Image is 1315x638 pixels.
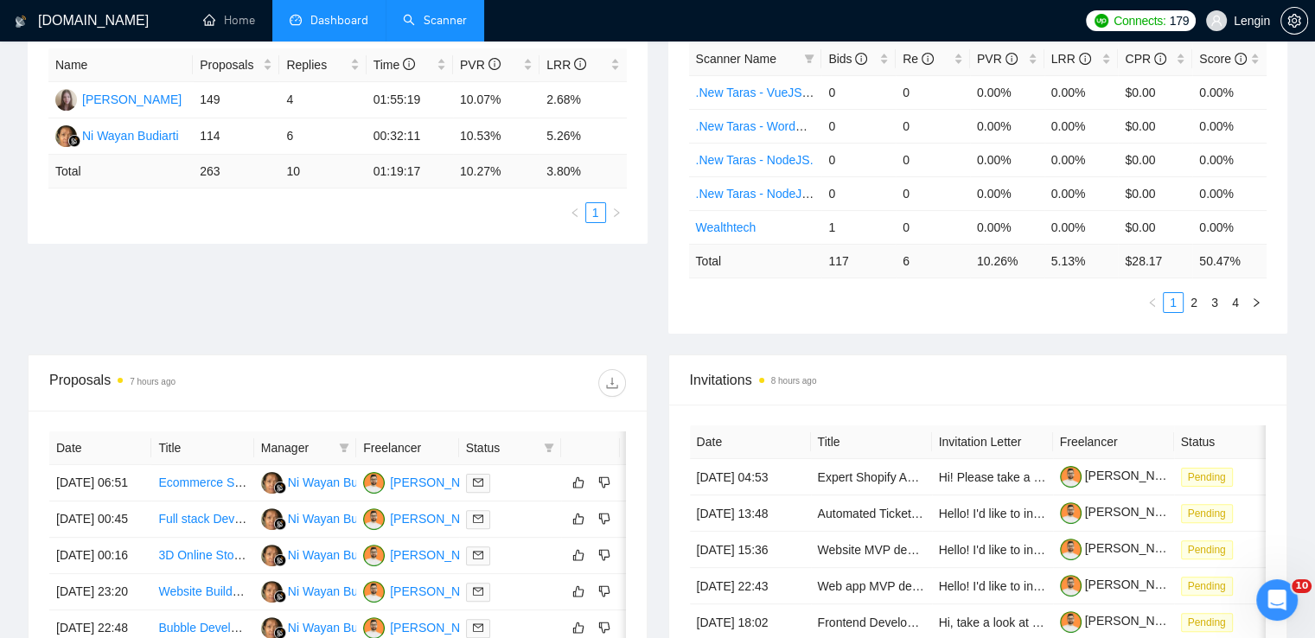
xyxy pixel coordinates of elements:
a: 4 [1226,293,1245,312]
span: Status [466,438,537,457]
img: logo [15,8,27,35]
span: 10 [1292,579,1312,593]
a: Website MVP development in Webflow [818,543,1025,557]
th: Replies [279,48,366,82]
button: setting [1280,7,1308,35]
td: [DATE] 06:51 [49,465,151,501]
img: gigradar-bm.png [68,135,80,147]
span: dashboard [290,14,302,26]
a: Pending [1181,615,1240,628]
td: 0.00% [1192,143,1267,176]
button: left [565,202,585,223]
span: filter [804,54,814,64]
li: Previous Page [1142,292,1163,313]
div: Ni Wayan Budiarti [288,545,385,565]
a: Pending [1181,578,1240,592]
span: mail [473,622,483,633]
td: $0.00 [1118,210,1192,244]
td: 0.00% [970,109,1044,143]
td: [DATE] 15:36 [690,532,811,568]
td: 0.00% [970,176,1044,210]
span: dislike [598,621,610,635]
a: Web app MVP development [818,579,968,593]
div: [PERSON_NAME] [390,545,489,565]
span: Proposals [200,55,259,74]
a: homeHome [203,13,255,28]
td: 10 [279,155,366,188]
button: like [568,581,589,602]
td: 114 [193,118,279,155]
td: 4 [279,82,366,118]
th: Proposals [193,48,279,82]
div: [PERSON_NAME] [82,90,182,109]
span: filter [540,435,558,461]
a: NWNi Wayan Budiarti [261,511,385,525]
td: 6 [279,118,366,155]
span: right [1251,297,1261,308]
li: 3 [1204,292,1225,313]
td: 149 [193,82,279,118]
span: Score [1199,52,1246,66]
a: Pending [1181,542,1240,556]
td: 0 [821,143,896,176]
th: Date [49,431,151,465]
button: dislike [594,581,615,602]
a: 3D Online Store Product Configure three js [158,548,388,562]
button: dislike [594,617,615,638]
div: Proposals [49,369,337,397]
img: gigradar-bm.png [274,554,286,566]
td: 5.26% [539,118,626,155]
img: TM [363,545,385,566]
td: 0 [896,176,970,210]
time: 8 hours ago [771,376,817,386]
a: Bubble Developer Needed: Build Reliable Mux TUS Video Uploader [158,621,521,635]
th: Title [811,425,932,459]
a: .New Taras - NodeJS. [696,153,814,167]
img: gigradar-bm.png [274,518,286,530]
button: right [1246,292,1267,313]
td: 0 [821,109,896,143]
a: TM[PERSON_NAME] [363,547,489,561]
td: 0.00% [1044,75,1119,109]
span: info-circle [574,58,586,70]
span: Dashboard [310,13,368,28]
img: NW [261,545,283,566]
td: Web app MVP development [811,568,932,604]
a: [PERSON_NAME] [1060,505,1184,519]
span: 179 [1169,11,1188,30]
td: $0.00 [1118,75,1192,109]
div: Ni Wayan Budiarti [288,509,385,528]
img: upwork-logo.png [1095,14,1108,28]
span: user [1210,15,1222,27]
span: dislike [598,512,610,526]
li: 2 [1184,292,1204,313]
img: c1NLmzrk-0pBZjOo1nLSJnOz0itNHKTdmMHAt8VIsLFzaWqqsJDJtcFyV3OYvrqgu3 [1060,502,1082,524]
td: [DATE] 23:20 [49,574,151,610]
span: like [572,512,584,526]
a: TM[PERSON_NAME] [363,511,489,525]
div: Ni Wayan Budiarti [288,473,385,492]
span: info-circle [922,53,934,65]
td: Ecommerce Supply Chain Specialist Needed [151,465,253,501]
img: TM [363,508,385,530]
td: Total [689,244,822,278]
td: 00:32:11 [367,118,453,155]
span: Bids [828,52,867,66]
span: like [572,475,584,489]
span: dislike [598,475,610,489]
span: Time [373,58,415,72]
img: gigradar-bm.png [274,590,286,603]
a: NWNi Wayan Budiarti [55,128,179,142]
span: Pending [1181,577,1233,596]
td: [DATE] 00:16 [49,538,151,574]
span: info-circle [1005,53,1018,65]
span: left [570,207,580,218]
span: Replies [286,55,346,74]
a: [PERSON_NAME] [1060,577,1184,591]
td: [DATE] 00:45 [49,501,151,538]
img: NW [55,125,77,147]
a: Automated Ticket Purchasing Bot Development [818,507,1071,520]
a: TM[PERSON_NAME] [363,620,489,634]
td: [DATE] 13:48 [690,495,811,532]
img: c1NLmzrk-0pBZjOo1nLSJnOz0itNHKTdmMHAt8VIsLFzaWqqsJDJtcFyV3OYvrqgu3 [1060,466,1082,488]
